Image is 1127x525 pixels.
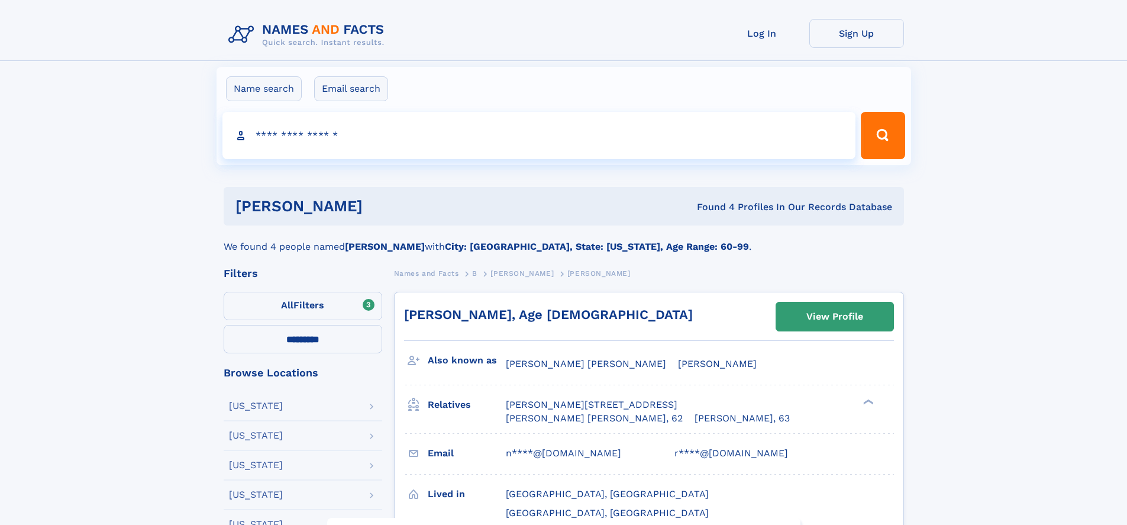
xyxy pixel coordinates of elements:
a: [PERSON_NAME] [PERSON_NAME], 62 [506,412,683,425]
h1: [PERSON_NAME] [235,199,530,214]
b: City: [GEOGRAPHIC_DATA], State: [US_STATE], Age Range: 60-99 [445,241,749,252]
img: Logo Names and Facts [224,19,394,51]
div: [US_STATE] [229,460,283,470]
span: [GEOGRAPHIC_DATA], [GEOGRAPHIC_DATA] [506,488,709,500]
span: All [281,299,293,311]
a: Log In [715,19,809,48]
div: Filters [224,268,382,279]
label: Name search [226,76,302,101]
h3: Also known as [428,350,506,371]
a: Sign Up [809,19,904,48]
button: Search Button [861,112,905,159]
a: [PERSON_NAME] [490,266,554,281]
h3: Email [428,443,506,463]
div: ❯ [860,398,874,406]
a: View Profile [776,302,893,331]
a: [PERSON_NAME], Age [DEMOGRAPHIC_DATA] [404,307,693,322]
a: Names and Facts [394,266,459,281]
span: [GEOGRAPHIC_DATA], [GEOGRAPHIC_DATA] [506,507,709,518]
span: B [472,269,477,278]
div: View Profile [806,303,863,330]
div: [US_STATE] [229,431,283,440]
span: [PERSON_NAME] [678,358,757,369]
span: [PERSON_NAME] [490,269,554,278]
div: We found 4 people named with . [224,226,904,254]
input: search input [222,112,856,159]
b: [PERSON_NAME] [345,241,425,252]
a: [PERSON_NAME][STREET_ADDRESS] [506,398,677,411]
a: B [472,266,477,281]
a: [PERSON_NAME], 63 [695,412,790,425]
div: Browse Locations [224,368,382,378]
span: [PERSON_NAME] [PERSON_NAME] [506,358,666,369]
div: [US_STATE] [229,490,283,500]
h3: Lived in [428,484,506,504]
label: Filters [224,292,382,320]
h3: Relatives [428,395,506,415]
span: [PERSON_NAME] [567,269,631,278]
div: [US_STATE] [229,401,283,411]
div: Found 4 Profiles In Our Records Database [529,201,892,214]
label: Email search [314,76,388,101]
